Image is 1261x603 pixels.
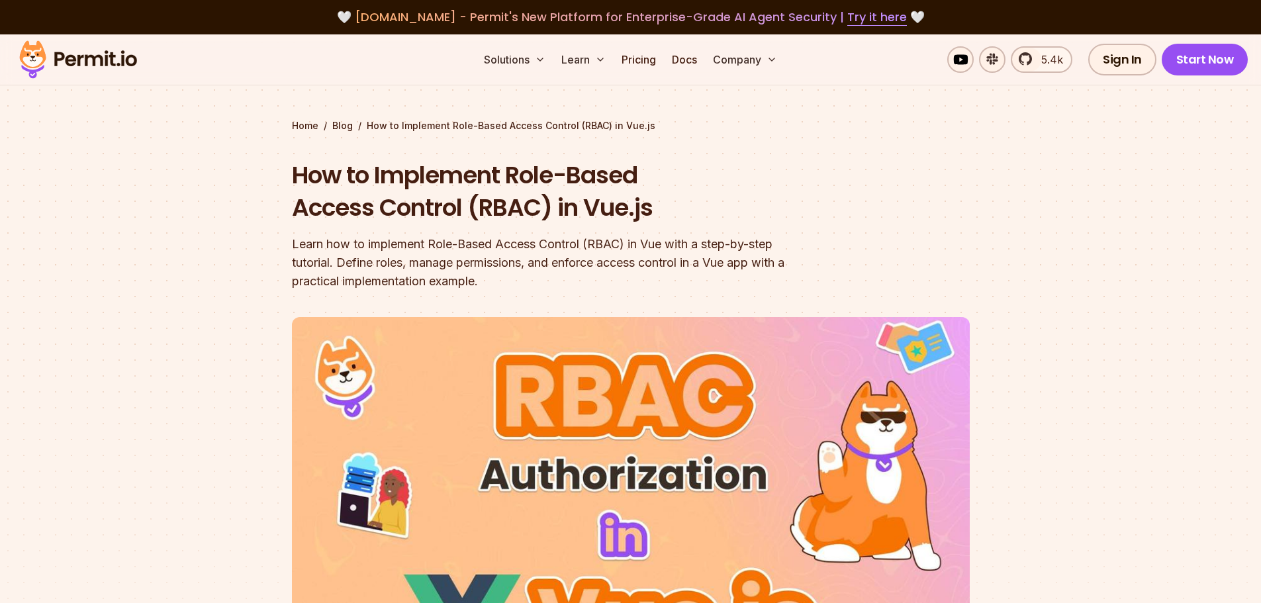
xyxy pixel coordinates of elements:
[1033,52,1063,68] span: 5.4k
[667,46,702,73] a: Docs
[1162,44,1248,75] a: Start Now
[556,46,611,73] button: Learn
[708,46,782,73] button: Company
[355,9,907,25] span: [DOMAIN_NAME] - Permit's New Platform for Enterprise-Grade AI Agent Security |
[292,119,970,132] div: / /
[1088,44,1156,75] a: Sign In
[292,119,318,132] a: Home
[847,9,907,26] a: Try it here
[292,159,800,224] h1: How to Implement Role-Based Access Control (RBAC) in Vue.js
[292,235,800,291] div: Learn how to implement Role-Based Access Control (RBAC) in Vue with a step-by-step tutorial. Defi...
[479,46,551,73] button: Solutions
[616,46,661,73] a: Pricing
[332,119,353,132] a: Blog
[32,8,1229,26] div: 🤍 🤍
[1011,46,1072,73] a: 5.4k
[13,37,143,82] img: Permit logo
